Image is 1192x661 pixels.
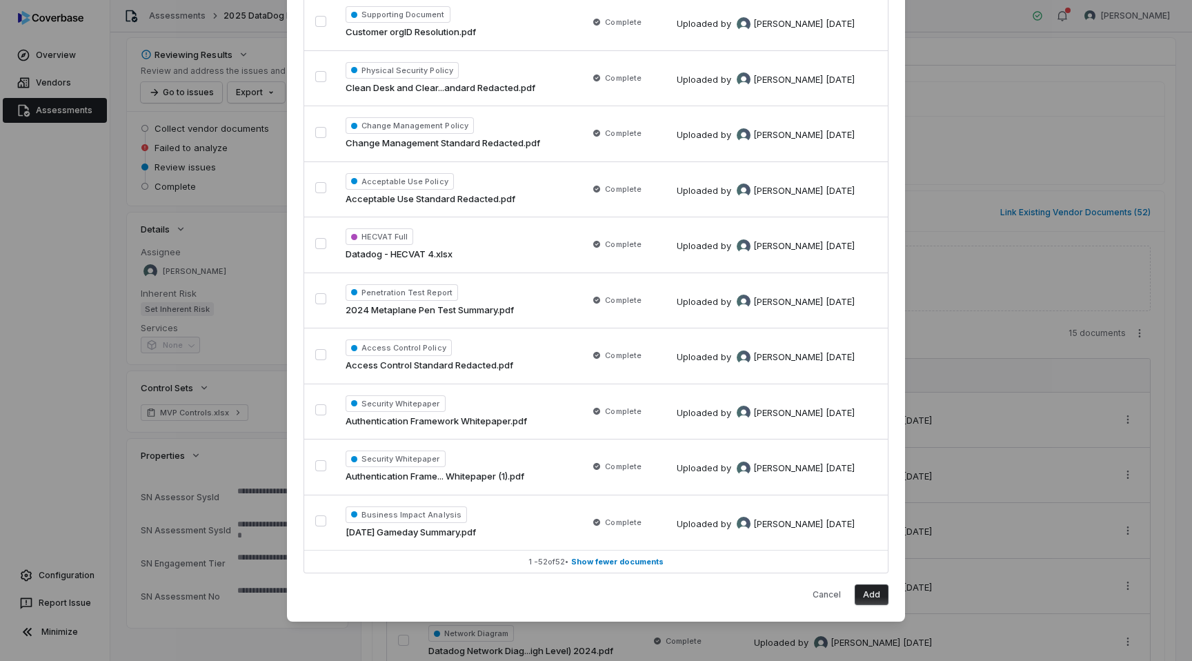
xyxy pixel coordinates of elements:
[677,295,855,308] div: Uploaded
[804,584,849,605] button: Cancel
[346,26,476,39] span: Customer orgID Resolution.pdf
[721,462,823,475] div: by
[605,184,641,195] span: Complete
[677,462,855,475] div: Uploaded
[677,128,855,142] div: Uploaded
[753,406,823,420] span: [PERSON_NAME]
[677,517,855,531] div: Uploaded
[826,462,855,475] div: [DATE]
[346,304,514,317] span: 2024 Metaplane Pen Test Summary.pdf
[304,551,888,573] button: 1 -52of52• Show fewer documents
[605,461,641,472] span: Complete
[753,184,823,198] span: [PERSON_NAME]
[346,117,474,134] span: Change Management Policy
[753,517,823,531] span: [PERSON_NAME]
[677,406,855,420] div: Uploaded
[605,295,641,306] span: Complete
[605,517,641,528] span: Complete
[677,72,855,86] div: Uploaded
[737,295,751,308] img: Sayantan Bhattacherjee avatar
[737,128,751,142] img: Sayantan Bhattacherjee avatar
[346,248,453,262] span: Datadog - HECVAT 4.xlsx
[571,557,664,567] span: Show fewer documents
[721,128,823,142] div: by
[605,406,641,417] span: Complete
[346,193,515,206] span: Acceptable Use Standard Redacted.pdf
[346,526,476,540] span: [DATE] Gameday Summary.pdf
[346,451,446,467] span: Security Whitepaper
[721,517,823,531] div: by
[721,184,823,197] div: by
[346,228,413,245] span: HECVAT Full
[346,62,459,79] span: Physical Security Policy
[737,351,751,364] img: Sayantan Bhattacherjee avatar
[826,517,855,531] div: [DATE]
[826,17,855,31] div: [DATE]
[737,239,751,253] img: Sayantan Bhattacherjee avatar
[753,295,823,309] span: [PERSON_NAME]
[677,351,855,364] div: Uploaded
[346,339,452,356] span: Access Control Policy
[346,81,535,95] span: Clean Desk and Clear...andard Redacted.pdf
[346,415,527,428] span: Authentication Framework Whitepaper.pdf
[346,173,454,190] span: Acceptable Use Policy
[737,184,751,197] img: Sayantan Bhattacherjee avatar
[753,239,823,253] span: [PERSON_NAME]
[826,239,855,253] div: [DATE]
[721,406,823,420] div: by
[826,128,855,142] div: [DATE]
[346,6,450,23] span: Supporting Document
[826,406,855,420] div: [DATE]
[737,72,751,86] img: Sayantan Bhattacherjee avatar
[721,17,823,31] div: by
[826,351,855,364] div: [DATE]
[737,406,751,420] img: Sayantan Bhattacherjee avatar
[737,462,751,475] img: Sayantan Bhattacherjee avatar
[605,350,641,361] span: Complete
[677,239,855,253] div: Uploaded
[855,584,888,605] button: Add
[346,506,467,523] span: Business Impact Analysis
[826,295,855,309] div: [DATE]
[753,73,823,87] span: [PERSON_NAME]
[605,239,641,250] span: Complete
[677,184,855,197] div: Uploaded
[721,295,823,308] div: by
[346,395,446,412] span: Security Whitepaper
[826,73,855,87] div: [DATE]
[721,351,823,364] div: by
[346,137,540,150] span: Change Management Standard Redacted.pdf
[605,128,641,139] span: Complete
[721,239,823,253] div: by
[721,72,823,86] div: by
[753,17,823,31] span: [PERSON_NAME]
[677,17,855,31] div: Uploaded
[346,284,458,301] span: Penetration Test Report
[753,351,823,364] span: [PERSON_NAME]
[826,184,855,198] div: [DATE]
[753,462,823,475] span: [PERSON_NAME]
[605,72,641,83] span: Complete
[346,359,513,373] span: Access Control Standard Redacted.pdf
[737,517,751,531] img: Sayantan Bhattacherjee avatar
[605,17,641,28] span: Complete
[737,17,751,31] img: Sayantan Bhattacherjee avatar
[753,128,823,142] span: [PERSON_NAME]
[346,470,524,484] span: Authentication Frame... Whitepaper (1).pdf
